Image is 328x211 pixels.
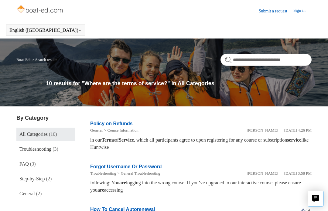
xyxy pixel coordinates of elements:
img: Boat-Ed Help Center home page [16,4,65,16]
a: Course Information [107,128,138,132]
a: General [90,128,103,132]
a: Submit a request [259,8,293,14]
a: Step-by-Step (2) [16,172,75,186]
span: (2) [46,176,52,181]
input: Search [220,54,312,66]
li: Boat-Ed [16,57,31,62]
a: Troubleshooting (3) [16,142,75,156]
a: General (2) [16,187,75,200]
em: Service [119,137,134,142]
li: General Troubleshooting [116,170,160,176]
span: (3) [53,146,58,152]
a: Sign in [293,7,312,15]
span: General [19,191,35,196]
em: are [119,180,126,185]
a: Troubleshooting [90,171,116,176]
button: English ([GEOGRAPHIC_DATA]) [9,28,82,33]
button: Live chat [308,191,323,206]
h1: 10 results for "Where are the terms of service?" in All Categories [46,79,312,88]
li: [PERSON_NAME] [247,127,278,133]
li: General [90,127,103,133]
li: Search results [31,57,57,62]
a: All Categories (10) [16,128,75,141]
li: [PERSON_NAME] [247,170,278,176]
a: General Troubleshooting [121,171,160,176]
li: Troubleshooting [90,170,116,176]
div: in our of , which all participants agree to upon registering for any course or subscription like ... [90,136,312,151]
a: Policy on Refunds [90,121,133,126]
time: 05/20/2025, 15:58 [284,171,312,176]
div: following: You logging into the wrong course: If you’ve upgraded to our interactive course, pleas... [90,179,312,194]
time: 01/29/2024, 16:26 [284,128,312,132]
em: service [287,137,301,142]
span: (2) [36,191,42,196]
em: Terms [102,137,115,142]
a: Forgot Username Or Password [90,164,162,169]
span: (10) [49,132,57,137]
span: Troubleshooting [19,146,51,152]
span: All Categories [19,132,48,137]
li: Course Information [103,127,138,133]
em: are [97,187,104,193]
h3: By Category [16,114,75,122]
span: FAQ [19,161,29,166]
a: Boat-Ed [16,57,29,62]
span: Step-by-Step [19,176,45,181]
span: (3) [30,161,36,166]
a: FAQ (3) [16,157,75,171]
